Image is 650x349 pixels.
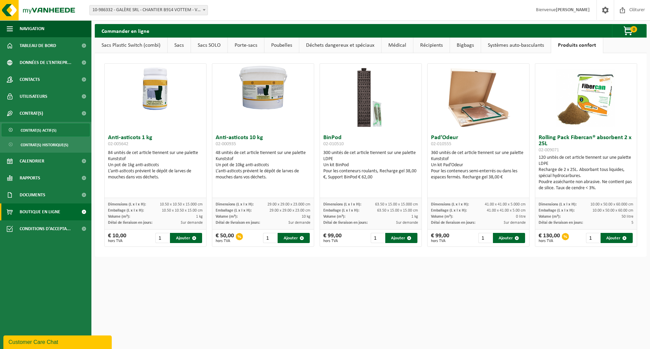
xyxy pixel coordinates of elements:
span: Volume (m³): [539,215,561,219]
div: Un kit Pad’Odeur [431,162,526,168]
span: hors TVA [431,239,449,243]
span: Contrat(s) [20,105,43,122]
a: Porte-sacs [228,38,264,53]
a: Récipients [413,38,450,53]
span: Utilisateurs [20,88,47,105]
span: 50 litre [622,215,633,219]
span: Délai de livraison en jours: [431,221,475,225]
span: Boutique en ligne [20,203,60,220]
a: Déchets dangereux et spéciaux [299,38,381,53]
span: 41.00 x 41.00 x 5.000 cm [485,202,526,206]
button: 0 [612,24,646,38]
a: Bigbags [450,38,481,53]
img: 02-010555 [445,64,512,131]
div: L’anti-asticots prévient le dépôt de larves de mouches dans vos déchets. [216,168,310,180]
button: Ajouter [601,233,633,243]
a: Poubelles [264,38,299,53]
span: 02-000935 [216,141,236,147]
button: Ajouter [493,233,525,243]
a: Sacs Plastic Switch (combi) [95,38,167,53]
div: 300 unités de cet article tiennent sur une palette [323,150,418,180]
div: 84 unités de cet article tiennent sur une palette [108,150,203,180]
span: 29.00 x 29.00 x 23.00 cm [269,209,310,213]
span: Emballage (L x l x H): [108,209,144,213]
a: Contrat(s) historique(s) [2,138,90,151]
span: hors TVA [216,239,234,243]
div: LDPE [323,156,418,162]
h3: BinPod [323,135,418,148]
span: Dimensions (L x l x H): [323,202,361,206]
span: Contacts [20,71,40,88]
div: Pour les conteneurs roulants, Recharge gel 38,00 €, Support BinPod € 62,00 [323,168,418,180]
span: Contrat(s) actif(s) [21,124,57,137]
strong: [PERSON_NAME] [556,7,590,13]
div: Kunststof [431,156,526,162]
span: 0 [630,26,637,32]
img: 02-009071 [552,64,620,131]
span: 63.50 x 15.00 x 15.00 cm [377,209,418,213]
span: 10-986332 - GALÈRE SRL - CHANTIER B914 VOTTEM - VOTTEM [90,5,208,15]
span: Délai de livraison en jours: [539,221,583,225]
div: Un pot de 10kg anti-asticots [216,162,310,168]
div: € 10,00 [108,233,126,243]
span: 0 litre [516,215,526,219]
span: Dimensions (L x l x H): [539,202,577,206]
span: Calendrier [20,153,44,170]
span: Sur demande [504,221,526,225]
span: 10 kg [302,215,310,219]
a: Médical [382,38,413,53]
span: Sur demande [181,221,203,225]
button: Ajouter [278,233,310,243]
span: Volume (m³): [323,215,345,219]
span: hors TVA [539,239,560,243]
div: 48 unités de cet article tiennent sur une palette [216,150,310,180]
span: Tableau de bord [20,37,56,54]
span: Emballage (L x l x H): [216,209,252,213]
div: Un kit BinPod [323,162,418,168]
div: 360 unités de cet article tiennent sur une palette [431,150,526,180]
div: € 99,00 [431,233,449,243]
input: 1 [155,233,169,243]
div: Kunststof [216,156,310,162]
span: 10.00 x 50.00 x 60.00 cm [592,209,633,213]
span: 10.00 x 50.00 x 60.000 cm [590,202,633,206]
input: 1 [586,233,600,243]
span: Emballage (L x l x H): [539,209,575,213]
div: Un pot de 1kg anti-asticots [108,162,203,168]
span: 1 kg [196,215,203,219]
a: Systèmes auto-basculants [481,38,551,53]
span: hors TVA [323,239,342,243]
span: Rapports [20,170,40,187]
span: 02-010510 [323,141,344,147]
img: 02-005642 [105,64,206,114]
h3: Anti-asticots 1 kg [108,135,203,148]
span: Emballage (L x l x H): [431,209,467,213]
span: Sur demande [288,221,310,225]
span: 10-986332 - GALÈRE SRL - CHANTIER B914 VOTTEM - VOTTEM [89,5,208,15]
div: Recharge de 2 x 25L. Absorbant tous liquides, spécial hydrocarbures. [539,167,633,179]
a: Sacs SOLO [191,38,227,53]
iframe: chat widget [3,334,113,349]
div: Kunststof [108,156,203,162]
button: Ajouter [170,233,202,243]
div: € 99,00 [323,233,342,243]
div: LDPE [539,161,633,167]
span: Volume (m³): [108,215,130,219]
span: Volume (m³): [431,215,453,219]
span: Délai de livraison en jours: [108,221,152,225]
span: Dimensions (L x l x H): [216,202,254,206]
div: L’anti-asticots prévient le dépôt de larves de mouches dans vos déchets. [108,168,203,180]
span: 41.00 x 41.00 x 5.00 cm [487,209,526,213]
span: 63.50 x 15.00 x 15.000 cm [375,202,418,206]
span: 10.50 x 10.50 x 15.00 cm [162,209,203,213]
span: Sur demande [396,221,418,225]
a: Contrat(s) actif(s) [2,124,90,136]
span: Contrat(s) historique(s) [21,138,68,151]
img: 02-010510 [337,64,405,131]
div: Poudre asséchante non abrasive. Ne contient pas de silice. Taux de cendre < 3%. [539,179,633,191]
span: Volume (m³): [216,215,238,219]
span: Emballage (L x l x H): [323,209,359,213]
span: Conditions d'accepta... [20,220,71,237]
span: 29.00 x 29.00 x 23.000 cm [267,202,310,206]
